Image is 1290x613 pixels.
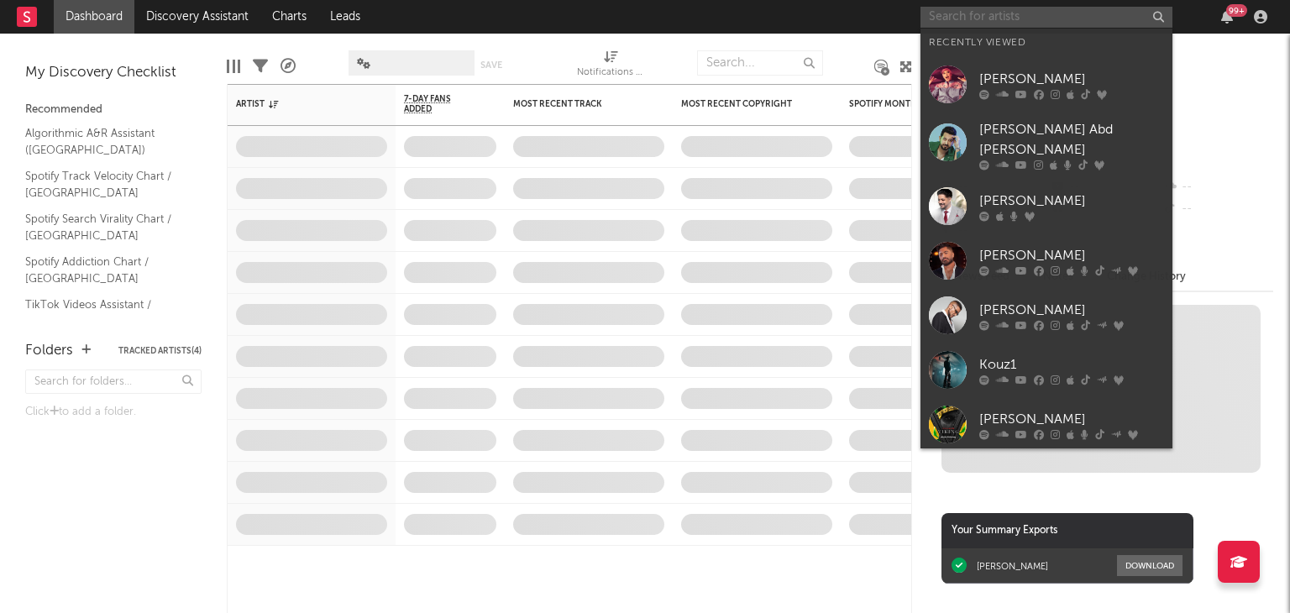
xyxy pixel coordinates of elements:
[697,50,823,76] input: Search...
[979,409,1164,429] div: [PERSON_NAME]
[281,42,296,91] div: A&R Pipeline
[1117,555,1182,576] button: Download
[941,513,1193,548] div: Your Summary Exports
[979,120,1164,160] div: [PERSON_NAME] Abd [PERSON_NAME]
[1162,176,1273,198] div: --
[1162,198,1273,220] div: --
[404,94,471,114] span: 7-Day Fans Added
[1221,10,1233,24] button: 99+
[25,369,202,394] input: Search for folders...
[236,99,362,109] div: Artist
[25,402,202,422] div: Click to add a folder.
[979,245,1164,265] div: [PERSON_NAME]
[25,296,185,330] a: TikTok Videos Assistant / [GEOGRAPHIC_DATA]
[979,69,1164,89] div: [PERSON_NAME]
[920,112,1172,179] a: [PERSON_NAME] Abd [PERSON_NAME]
[920,179,1172,233] a: [PERSON_NAME]
[25,124,185,159] a: Algorithmic A&R Assistant ([GEOGRAPHIC_DATA])
[929,33,1164,53] div: Recently Viewed
[920,7,1172,28] input: Search for artists
[577,42,644,91] div: Notifications (Artist)
[25,253,185,287] a: Spotify Addiction Chart / [GEOGRAPHIC_DATA]
[25,63,202,83] div: My Discovery Checklist
[977,560,1048,572] div: [PERSON_NAME]
[849,99,975,109] div: Spotify Monthly Listeners
[577,63,644,83] div: Notifications (Artist)
[25,167,185,202] a: Spotify Track Velocity Chart / [GEOGRAPHIC_DATA]
[118,347,202,355] button: Tracked Artists(4)
[1226,4,1247,17] div: 99 +
[227,42,240,91] div: Edit Columns
[920,343,1172,397] a: Kouz1
[681,99,807,109] div: Most Recent Copyright
[920,233,1172,288] a: [PERSON_NAME]
[920,57,1172,112] a: [PERSON_NAME]
[513,99,639,109] div: Most Recent Track
[25,210,185,244] a: Spotify Search Virality Chart / [GEOGRAPHIC_DATA]
[920,288,1172,343] a: [PERSON_NAME]
[253,42,268,91] div: Filters
[979,354,1164,375] div: Kouz1
[979,300,1164,320] div: [PERSON_NAME]
[480,60,502,70] button: Save
[25,341,73,361] div: Folders
[979,191,1164,211] div: [PERSON_NAME]
[25,100,202,120] div: Recommended
[920,397,1172,452] a: [PERSON_NAME]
